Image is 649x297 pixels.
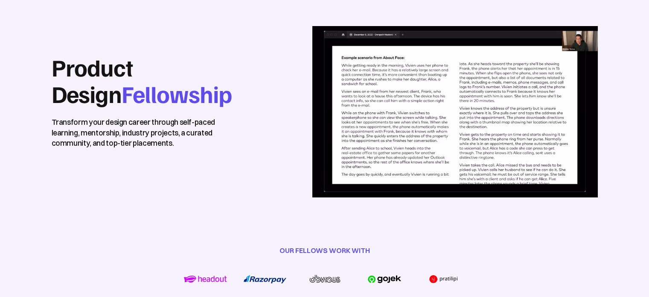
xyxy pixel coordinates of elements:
img: gojek logo [363,273,406,285]
p: Transform your design career through self-paced learning, mentorship, industry projects, a curate... [52,117,222,149]
img: obvious logo [303,273,346,285]
img: pratilipi logo [423,273,466,285]
span: Fellowship [122,79,232,109]
img: Razorpay logo [244,273,286,285]
h1: Product Design [52,54,253,107]
div: Our Fellows work with [279,245,370,256]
